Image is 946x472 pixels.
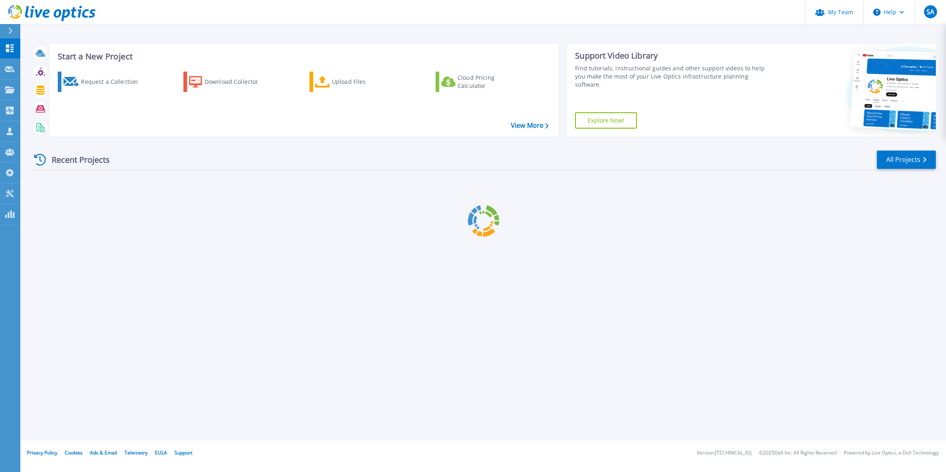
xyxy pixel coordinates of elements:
a: Privacy Policy [27,449,57,456]
a: Support [174,449,192,456]
div: Request a Collection [81,74,146,90]
a: Cookies [65,449,83,456]
div: Support Video Library [575,50,765,61]
div: Find tutorials, instructional guides and other support videos to help you make the most of your L... [575,64,765,89]
li: Version: [TECHNICAL_ID] [697,450,752,456]
span: SA [926,9,934,15]
a: All Projects [877,151,936,169]
a: EULA [155,449,167,456]
h3: Start a New Project [58,52,548,61]
a: Cloud Pricing Calculator [436,72,526,92]
a: Telemetry [124,449,148,456]
a: Download Collector [183,72,274,92]
div: Recent Projects [31,150,121,170]
div: Upload Files [332,74,397,90]
a: Explore Now! [575,112,637,129]
a: Upload Files [310,72,400,92]
li: Powered by Live Optics, a Dell Technology [844,450,939,456]
a: View More [511,122,549,129]
div: Download Collector [205,74,270,90]
div: Cloud Pricing Calculator [458,74,523,90]
a: Request a Collection [58,72,148,92]
a: Ads & Email [90,449,117,456]
li: © 2025 Dell Inc. All Rights Reserved [759,450,837,456]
